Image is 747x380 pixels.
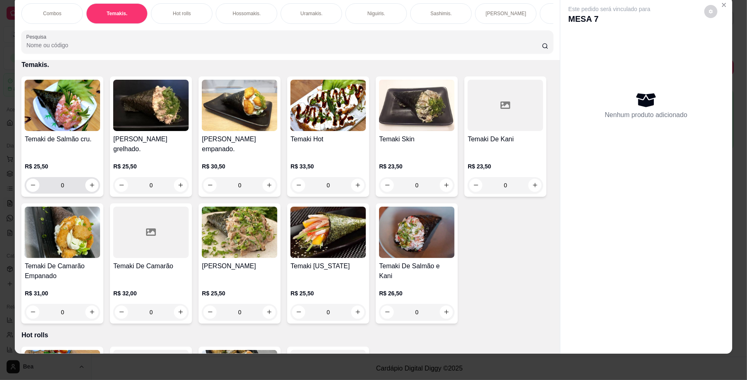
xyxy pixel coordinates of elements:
h4: Temaki [US_STATE] [290,261,366,271]
h4: Temaki Skin [379,134,455,144]
img: product-image [202,207,277,258]
h4: [PERSON_NAME] grelhado. [113,134,189,154]
p: Hossomakis. [233,10,261,17]
p: Niguiris. [368,10,385,17]
p: R$ 30,50 [202,162,277,170]
input: Pesquisa [26,41,541,49]
img: product-image [25,80,100,131]
img: product-image [379,80,455,131]
button: decrease-product-quantity [203,179,217,192]
p: Temakis. [107,10,127,17]
h4: Temaki de Salmão cru. [25,134,100,144]
p: Combos [43,10,62,17]
p: R$ 25,50 [25,162,100,170]
p: R$ 23,50 [468,162,543,170]
p: R$ 25,50 [113,162,189,170]
button: increase-product-quantity [263,306,276,319]
h4: Temaki De Kani [468,134,543,144]
p: R$ 23,50 [379,162,455,170]
img: product-image [202,80,277,131]
p: R$ 25,50 [290,289,366,297]
p: Sashimis. [430,10,452,17]
button: decrease-product-quantity [26,306,39,319]
button: decrease-product-quantity [381,306,394,319]
img: product-image [379,207,455,258]
p: Temakis. [21,60,553,70]
p: Hot rolls [21,330,553,340]
button: increase-product-quantity [85,179,98,192]
button: increase-product-quantity [440,306,453,319]
h4: [PERSON_NAME] empanado. [202,134,277,154]
button: decrease-product-quantity [26,179,39,192]
p: R$ 26,50 [379,289,455,297]
h4: Temaki De Camarão [113,261,189,271]
button: increase-product-quantity [174,179,187,192]
p: [PERSON_NAME] [486,10,526,17]
p: R$ 32,00 [113,289,189,297]
button: increase-product-quantity [351,179,364,192]
button: increase-product-quantity [351,306,364,319]
p: R$ 25,50 [202,289,277,297]
button: decrease-product-quantity [115,306,128,319]
button: decrease-product-quantity [469,179,482,192]
h4: [PERSON_NAME] [202,261,277,271]
label: Pesquisa [26,33,49,40]
img: product-image [290,207,366,258]
p: Nenhum produto adicionado [605,110,688,120]
button: increase-product-quantity [263,179,276,192]
p: Este pedido será vinculado para [569,5,651,13]
button: increase-product-quantity [528,179,541,192]
button: decrease-product-quantity [203,306,217,319]
p: R$ 33,50 [290,162,366,170]
button: decrease-product-quantity [292,179,305,192]
h4: Temaki De Camarão Empanado [25,261,100,281]
p: Uramakis. [300,10,322,17]
button: increase-product-quantity [440,179,453,192]
p: R$ 31,00 [25,289,100,297]
h4: Temaki Hot [290,134,366,144]
button: decrease-product-quantity [704,5,717,18]
p: MESA 7 [569,13,651,25]
p: Hot rolls [173,10,191,17]
img: product-image [290,80,366,131]
button: increase-product-quantity [174,306,187,319]
img: product-image [113,80,189,131]
button: decrease-product-quantity [381,179,394,192]
button: decrease-product-quantity [292,306,305,319]
button: increase-product-quantity [85,306,98,319]
img: product-image [25,207,100,258]
h4: Temaki De Salmão e Kani [379,261,455,281]
button: decrease-product-quantity [115,179,128,192]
